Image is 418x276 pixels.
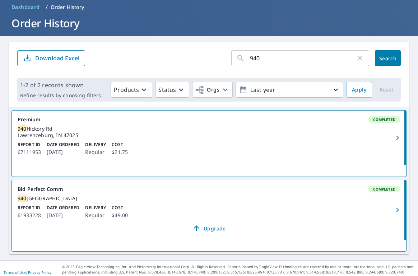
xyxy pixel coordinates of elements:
[346,82,372,98] button: Apply
[158,85,176,94] p: Status
[114,85,139,94] p: Products
[22,224,396,233] span: Upgrade
[381,55,395,62] span: Search
[192,82,233,98] button: Orgs
[47,148,79,156] p: [DATE]
[18,125,27,132] mark: 940
[369,117,400,122] span: Completed
[18,211,41,220] p: 61933228
[112,148,128,156] p: $21.75
[85,148,106,156] p: Regular
[9,1,409,13] nav: breadcrumb
[112,141,128,148] p: Cost
[18,126,400,139] div: Hickory Rd Lawrenceburg, IN 47025
[47,211,79,220] p: [DATE]
[236,82,343,98] button: Last year
[47,141,79,148] p: Date Ordered
[369,187,400,192] span: Completed
[18,205,41,211] p: Report ID
[18,148,41,156] p: 67111953
[51,4,84,11] p: Order History
[85,141,106,148] p: Delivery
[250,48,356,68] input: Address, Report #, Claim ID, etc.
[28,270,51,275] a: Privacy Policy
[112,211,128,220] p: $49.00
[12,180,406,240] a: Bid Perfect CommCompleted940[GEOGRAPHIC_DATA]Report ID61933228Date Ordered[DATE]DeliveryRegularCo...
[20,92,101,99] p: Refine results by choosing filters
[155,82,189,98] button: Status
[18,116,400,123] div: Premium
[375,50,401,66] button: Search
[18,141,41,148] p: Report ID
[4,270,51,275] p: |
[85,205,106,211] p: Delivery
[195,85,219,94] span: Orgs
[17,50,85,66] button: Download Excel
[47,205,79,211] p: Date Ordered
[9,16,409,31] h1: Order History
[9,1,43,13] a: Dashboard
[46,3,48,11] li: /
[35,54,79,62] p: Download Excel
[20,81,101,89] p: 1-2 of 2 records shown
[18,195,400,202] div: [GEOGRAPHIC_DATA]
[112,205,128,211] p: Cost
[111,82,152,98] button: Products
[18,186,400,192] div: Bid Perfect Comm
[352,85,366,94] span: Apply
[12,111,406,165] a: PremiumCompleted940Hickory Rd Lawrenceburg, IN 47025Report ID67111953Date Ordered[DATE]DeliveryRe...
[247,84,331,96] p: Last year
[4,270,26,275] a: Terms of Use
[11,4,40,11] span: Dashboard
[18,195,27,202] mark: 940
[18,223,400,234] a: Upgrade
[85,211,106,220] p: Regular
